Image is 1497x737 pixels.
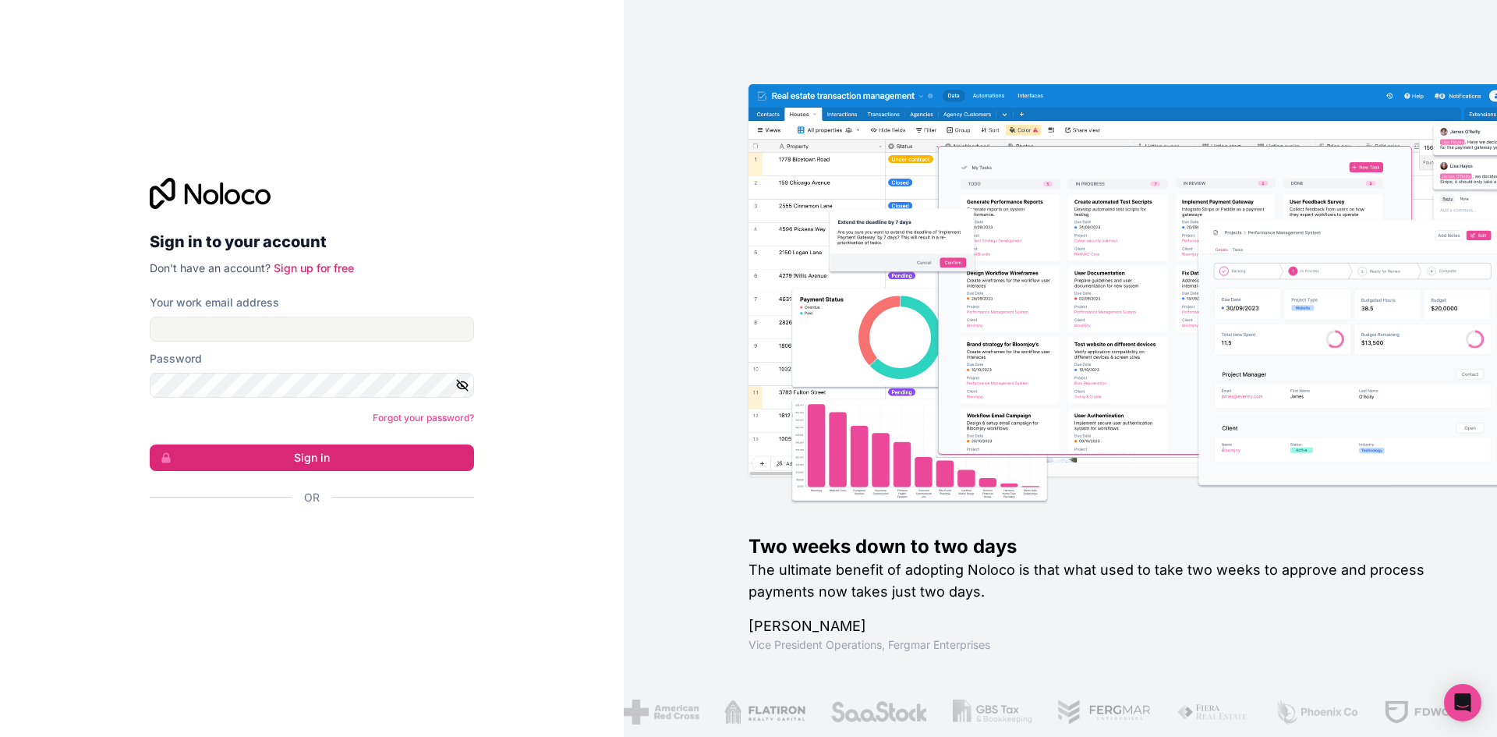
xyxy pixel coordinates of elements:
[937,700,1017,725] img: /assets/gbstax-C-GtDUiK.png
[150,295,279,310] label: Your work email address
[1259,700,1343,725] img: /assets/phoenix-BREaitsQ.png
[373,412,474,423] a: Forgot your password?
[142,523,469,557] iframe: Sign in with Google Button
[608,700,684,725] img: /assets/american-red-cross-BAupjrZR.png
[748,559,1447,603] h2: The ultimate benefit of adopting Noloco is that what used to take two weeks to approve and proces...
[274,261,354,275] a: Sign up for free
[748,615,1447,637] h1: [PERSON_NAME]
[150,351,202,367] label: Password
[748,637,1447,653] h1: Vice President Operations , Fergmar Enterprises
[150,317,474,342] input: Email address
[1444,684,1481,721] div: Open Intercom Messenger
[150,373,474,398] input: Password
[150,228,474,256] h2: Sign in to your account
[1042,700,1137,725] img: /assets/fergmar-CudnrXN5.png
[150,445,474,471] button: Sign in
[748,534,1447,559] h1: Two weeks down to two days
[150,261,271,275] span: Don't have an account?
[1368,700,1460,725] img: /assets/fdworks-Bi04fVtw.png
[304,490,320,505] span: Or
[815,700,913,725] img: /assets/saastock-C6Zbiodz.png
[709,700,790,725] img: /assets/flatiron-C8eUkumj.png
[1161,700,1234,725] img: /assets/fiera-fwj2N5v4.png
